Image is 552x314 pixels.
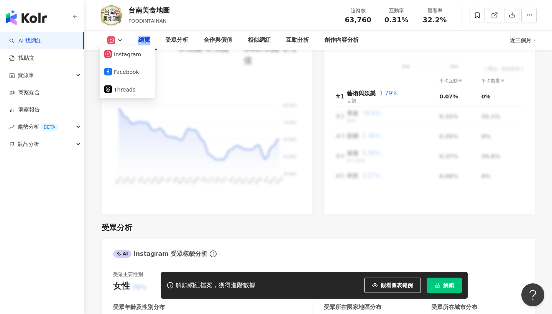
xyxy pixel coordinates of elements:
[113,250,207,258] div: Instagram 受眾樣貌分析
[427,278,462,293] button: 解鎖
[9,89,40,96] a: 商案媒合
[113,303,165,311] div: 受眾年齡及性別分布
[6,10,47,25] img: logo
[9,54,34,62] a: 找貼文
[104,84,150,95] button: Threads
[100,4,123,27] img: KOL Avatar
[179,271,209,278] div: 受眾主要年齡
[382,7,411,15] div: 互動率
[41,123,58,131] div: BETA
[286,36,309,45] div: 互動分析
[435,283,440,288] span: lock
[510,34,537,46] div: 近三個月
[345,16,371,24] span: 63,760
[128,5,170,15] div: 台南美食地圖
[443,282,454,288] span: 解鎖
[343,7,373,15] div: 追蹤數
[18,136,39,153] span: 競品分析
[439,77,481,85] div: 平均互動率
[104,49,150,60] button: Instagram
[9,124,15,130] span: rise
[9,106,40,114] a: 洞察報告
[104,67,150,77] button: Facebook
[364,278,421,293] button: 觀看圖表範例
[379,90,398,97] span: 1.79%
[420,7,449,15] div: 觀看率
[138,36,150,45] div: 總覽
[113,271,143,278] div: 受眾主要性別
[431,303,477,311] div: 受眾所在城市分布
[18,118,58,136] span: 趨勢分析
[18,67,34,84] span: 資源庫
[439,93,458,100] span: 0.07%
[102,222,132,233] div: 受眾分析
[209,249,218,258] span: info-circle
[324,303,381,311] div: 受眾所在國家地區分布
[324,36,359,45] div: 創作內容分析
[176,281,255,289] div: 解鎖網紅檔案，獲得進階數據
[347,90,376,97] span: 藝術與娛樂
[324,271,365,278] div: 受眾主要國家/地區
[248,36,271,45] div: 相似網紅
[381,282,413,288] span: 觀看圖表範例
[481,93,491,100] span: 0%
[423,16,447,24] span: 32.2%
[384,16,408,24] span: 0.31%
[481,77,523,85] div: 平均觀看率
[165,36,188,45] div: 受眾分析
[347,98,356,103] span: 音樂
[204,36,232,45] div: 合作與價值
[335,92,347,101] div: #1
[113,250,131,258] div: AI
[9,37,41,45] a: searchAI 找網紅
[128,18,167,24] span: FOODINTAINAN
